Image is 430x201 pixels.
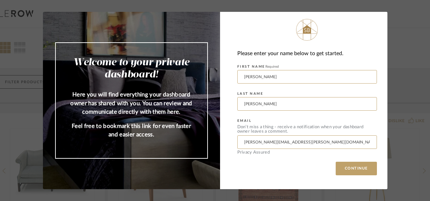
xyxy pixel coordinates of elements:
p: Here you will find everything your dashboard owner has shared with you. You can review and commun... [69,90,194,116]
p: Feel free to bookmark this link for even faster and easier access. [69,122,194,139]
label: LAST NAME [237,92,264,96]
input: Enter Last Name [237,97,377,111]
h2: Welcome to your private dashboard! [69,57,194,81]
div: Don’t miss a thing - receive a notification when your dashboard owner leaves a comment. [237,125,377,134]
label: EMAIL [237,119,252,123]
span: Required [265,65,279,68]
div: Privacy Assured [237,150,377,155]
div: Please enter your name below to get started. [237,49,377,58]
input: Enter First Name [237,70,377,84]
label: FIRST NAME [237,65,279,69]
button: CONTINUE [336,162,377,175]
input: Enter Email [237,135,377,149]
